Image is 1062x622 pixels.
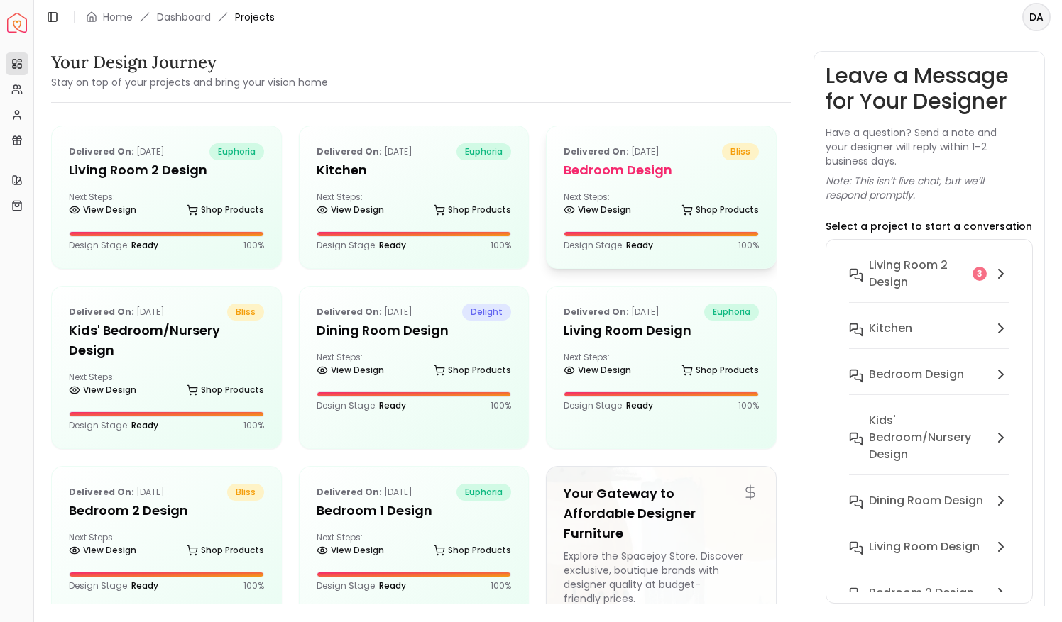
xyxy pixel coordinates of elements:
[69,486,134,498] b: Delivered on:
[227,304,264,321] span: bliss
[738,400,759,411] p: 100 %
[491,240,511,251] p: 100 %
[235,10,275,24] span: Projects
[317,486,382,498] b: Delivered on:
[243,420,264,431] p: 100 %
[317,191,512,220] div: Next Steps:
[826,219,1032,233] p: Select a project to start a conversation
[564,191,759,220] div: Next Steps:
[564,484,759,543] h5: Your Gateway to Affordable Designer Furniture
[869,584,974,601] h6: Bedroom 2 Design
[317,484,412,501] p: [DATE]
[51,75,328,89] small: Stay on top of your projects and bring your vision home
[69,484,165,501] p: [DATE]
[838,251,1021,314] button: Living Room 2 Design3
[564,360,631,380] a: View Design
[434,540,511,560] a: Shop Products
[564,400,653,411] p: Design Stage:
[69,372,264,400] div: Next Steps:
[131,579,158,592] span: Ready
[456,484,511,501] span: euphoria
[564,145,629,157] b: Delivered on:
[1024,4,1049,30] span: DA
[317,160,512,180] h5: Kitchen
[869,320,912,337] h6: Kitchen
[869,366,964,383] h6: Bedroom Design
[379,579,406,592] span: Ready
[227,484,264,501] span: bliss
[869,538,980,555] h6: Living Room Design
[491,580,511,592] p: 100 %
[838,360,1021,406] button: Bedroom Design
[69,380,136,400] a: View Design
[826,126,1033,168] p: Have a question? Send a note and your designer will reply within 1–2 business days.
[69,501,264,521] h5: Bedroom 2 Design
[317,240,406,251] p: Design Stage:
[869,412,987,463] h6: Kids' Bedroom/Nursery Design
[69,306,134,318] b: Delivered on:
[379,239,406,251] span: Ready
[838,406,1021,487] button: Kids' Bedroom/Nursery Design
[681,200,759,220] a: Shop Products
[187,200,264,220] a: Shop Products
[69,191,264,220] div: Next Steps:
[157,10,211,24] a: Dashboard
[69,145,134,157] b: Delivered on:
[69,532,264,560] div: Next Steps:
[131,419,158,431] span: Ready
[103,10,133,24] a: Home
[491,400,511,411] p: 100 %
[69,321,264,360] h5: Kids' Bedroom/Nursery Design
[704,304,759,321] span: euphoria
[462,304,511,321] span: delight
[973,267,987,281] div: 3
[69,143,165,160] p: [DATE]
[626,239,653,251] span: Ready
[317,360,384,380] a: View Design
[51,51,328,74] h3: Your Design Journey
[131,239,158,251] span: Ready
[317,580,406,592] p: Design Stage:
[379,399,406,411] span: Ready
[86,10,275,24] nav: breadcrumb
[564,143,659,160] p: [DATE]
[722,143,759,160] span: bliss
[869,492,983,509] h6: Dining Room Design
[317,304,412,321] p: [DATE]
[434,200,511,220] a: Shop Products
[838,533,1021,579] button: Living Room Design
[826,174,1033,202] p: Note: This isn’t live chat, but we’ll respond promptly.
[738,240,759,251] p: 100 %
[69,540,136,560] a: View Design
[69,580,158,592] p: Design Stage:
[681,360,759,380] a: Shop Products
[317,321,512,340] h5: Dining Room Design
[317,540,384,560] a: View Design
[434,360,511,380] a: Shop Products
[317,200,384,220] a: View Design
[564,549,759,606] div: Explore the Spacejoy Store. Discover exclusive, boutique brands with designer quality at budget-f...
[243,240,264,251] p: 100 %
[826,63,1033,114] h3: Leave a Message for Your Designer
[317,145,382,157] b: Delivered on:
[69,420,158,431] p: Design Stage:
[564,200,631,220] a: View Design
[7,13,27,33] img: Spacejoy Logo
[317,532,512,560] div: Next Steps:
[209,143,264,160] span: euphoria
[69,160,264,180] h5: Living Room 2 Design
[838,314,1021,360] button: Kitchen
[7,13,27,33] a: Spacejoy
[317,306,382,318] b: Delivered on:
[869,257,967,291] h6: Living Room 2 Design
[1022,3,1051,31] button: DA
[317,352,512,380] div: Next Steps:
[564,352,759,380] div: Next Steps:
[626,399,653,411] span: Ready
[456,143,511,160] span: euphoria
[564,306,629,318] b: Delivered on:
[317,400,406,411] p: Design Stage:
[564,240,653,251] p: Design Stage:
[564,160,759,180] h5: Bedroom Design
[69,240,158,251] p: Design Stage:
